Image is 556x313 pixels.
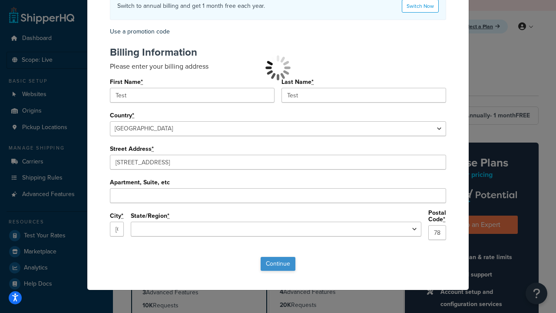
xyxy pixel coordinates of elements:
label: Street Address [110,146,154,153]
label: Last Name [281,79,314,86]
abbr: required [141,77,143,87]
abbr: required [311,77,314,87]
input: Enter a location [110,155,446,170]
h4: Switch to annual billing and get 1 month free each year. [117,1,265,10]
label: Apartment, Suite, etc [110,179,170,186]
label: City [110,213,124,220]
abbr: required [121,211,123,220]
abbr: required [167,211,169,220]
h2: Billing Information [110,47,446,58]
p: Please enter your billing address [110,61,446,71]
label: Postal Code [428,210,446,223]
input: Continue [261,257,295,271]
abbr: required [443,215,445,224]
label: Country [110,112,135,119]
abbr: required [132,111,134,120]
label: First Name [110,79,143,86]
a: Use a promotion code [110,27,170,36]
abbr: required [152,144,154,153]
label: State/Region [131,213,170,220]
